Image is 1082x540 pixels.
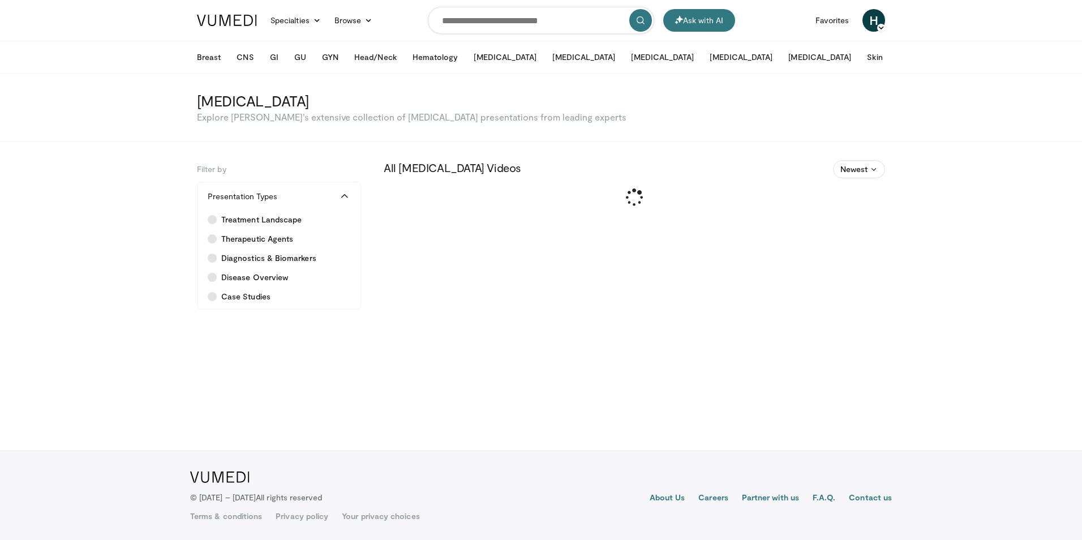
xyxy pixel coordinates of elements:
span: Therapeutic Agents [221,233,293,245]
a: Careers [698,492,728,505]
button: [MEDICAL_DATA] [782,46,858,68]
a: Specialties [264,9,328,32]
button: Head/Neck [347,46,403,68]
button: GI [263,46,285,68]
button: CNS [230,46,260,68]
h3: [MEDICAL_DATA] [197,92,885,110]
a: Favorites [809,9,856,32]
a: Terms & conditions [190,511,262,522]
button: Skin [860,46,889,68]
p: © [DATE] – [DATE] [190,492,323,503]
button: Newest [833,160,886,178]
a: About Us [650,492,685,505]
span: Case Studies [221,291,270,302]
button: Breast [190,46,227,68]
button: [MEDICAL_DATA] [467,46,543,68]
p: Explore [PERSON_NAME]’s extensive collection of [MEDICAL_DATA] presentations from leading experts [197,111,885,123]
input: Search topics, interventions [428,7,654,34]
span: Diagnostics & Biomarkers [221,252,316,264]
a: F.A.Q. [813,492,835,505]
span: Newest [840,164,868,175]
img: VuMedi Logo [197,15,257,26]
button: [MEDICAL_DATA] [546,46,622,68]
h5: Filter by [197,160,361,175]
button: Presentation Types [197,182,360,211]
img: VuMedi Logo [190,472,250,483]
button: [MEDICAL_DATA] [624,46,701,68]
span: All rights reserved [256,492,322,502]
button: Hematology [406,46,465,68]
button: GYN [315,46,345,68]
a: Your privacy choices [342,511,419,522]
a: Partner with us [742,492,799,505]
span: Disease Overview [221,272,288,283]
button: GU [287,46,313,68]
a: H [862,9,885,32]
button: Ask with AI [663,9,735,32]
span: Treatment Landscape [221,214,302,225]
a: Contact us [849,492,892,505]
a: Privacy policy [276,511,328,522]
a: Browse [328,9,380,32]
button: [MEDICAL_DATA] [703,46,779,68]
h3: All [MEDICAL_DATA] Videos [384,160,885,175]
